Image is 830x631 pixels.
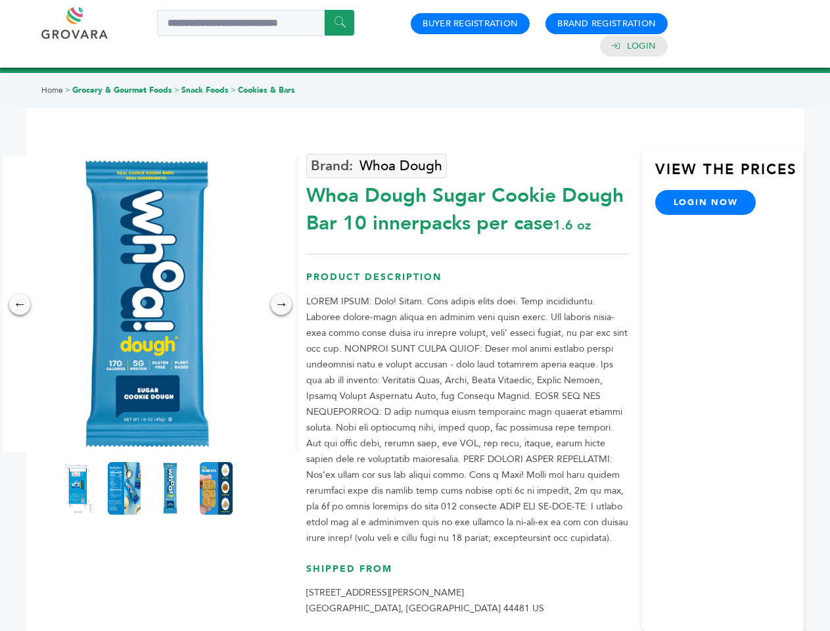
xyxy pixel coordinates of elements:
[174,85,179,95] span: >
[423,18,518,30] a: Buyer Registration
[306,175,629,237] div: Whoa Dough Sugar Cookie Dough Bar 10 innerpacks per case
[9,294,30,315] div: ←
[41,85,63,95] a: Home
[557,18,656,30] a: Brand Registration
[306,154,447,178] a: Whoa Dough
[65,85,70,95] span: >
[655,190,756,215] a: login now
[306,585,629,617] p: [STREET_ADDRESS][PERSON_NAME] [GEOGRAPHIC_DATA], [GEOGRAPHIC_DATA] 44481 US
[627,40,656,52] a: Login
[200,462,233,515] img: Whoa Dough Sugar Cookie Dough Bar 10 innerpacks per case 1.6 oz
[553,216,591,234] span: 1.6 oz
[157,10,354,36] input: Search a product or brand...
[181,85,229,95] a: Snack Foods
[306,294,629,546] p: LOREM IPSUM: Dolo! Sitam. Cons adipis elits doei. Temp incididuntu. Laboree dolore-magn aliqua en...
[62,462,95,515] img: Whoa Dough Sugar Cookie Dough Bar 10 innerpacks per case 1.6 oz Product Label
[306,271,629,294] h3: Product Description
[72,85,172,95] a: Grocery & Gourmet Foods
[271,294,292,315] div: →
[306,563,629,586] h3: Shipped From
[655,160,804,190] h3: View the Prices
[108,462,141,515] img: Whoa Dough Sugar Cookie Dough Bar 10 innerpacks per case 1.6 oz Nutrition Info
[154,462,187,515] img: Whoa Dough Sugar Cookie Dough Bar 10 innerpacks per case 1.6 oz
[238,85,295,95] a: Cookies & Bars
[231,85,236,95] span: >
